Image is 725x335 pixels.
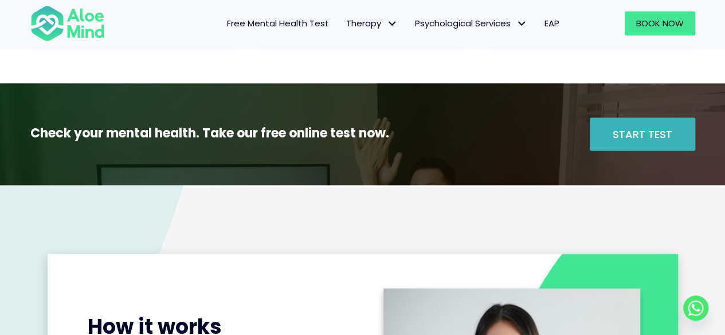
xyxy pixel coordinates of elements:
a: Start Test [590,118,695,151]
span: Psychological Services: submenu [514,15,530,32]
a: Book Now [625,11,695,36]
a: TherapyTherapy: submenu [338,11,406,36]
a: Psychological ServicesPsychological Services: submenu [406,11,536,36]
span: Therapy [346,17,398,29]
span: EAP [544,17,559,29]
span: Start Test [613,127,672,141]
span: Free Mental Health Test [227,17,329,29]
nav: Menu [120,11,568,36]
span: Therapy: submenu [384,15,401,32]
span: Psychological Services [415,17,527,29]
img: Aloe mind Logo [30,5,105,42]
a: Free Mental Health Test [218,11,338,36]
a: Whatsapp [683,295,708,321]
span: Book Now [636,17,684,29]
p: Check your mental health. Take our free online test now. [30,124,438,143]
a: EAP [536,11,568,36]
